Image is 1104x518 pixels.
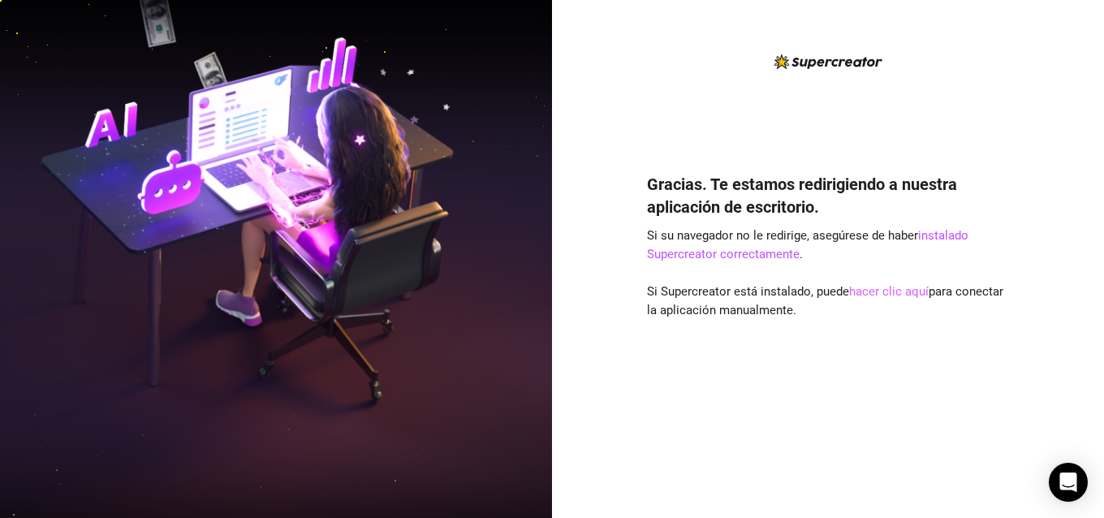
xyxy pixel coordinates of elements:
font: Si su navegador no le redirige, asegúrese de haber [647,228,918,243]
font: Gracias. Te estamos redirigiendo a nuestra aplicación de escritorio. [647,175,957,217]
img: logo-BBDzfeDw.svg [774,54,882,69]
a: hacer clic aquí [849,284,929,299]
font: Si Supercreator está instalado, puede [647,284,849,299]
div: Abrir Intercom Messenger [1049,463,1088,502]
font: . [800,247,803,261]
